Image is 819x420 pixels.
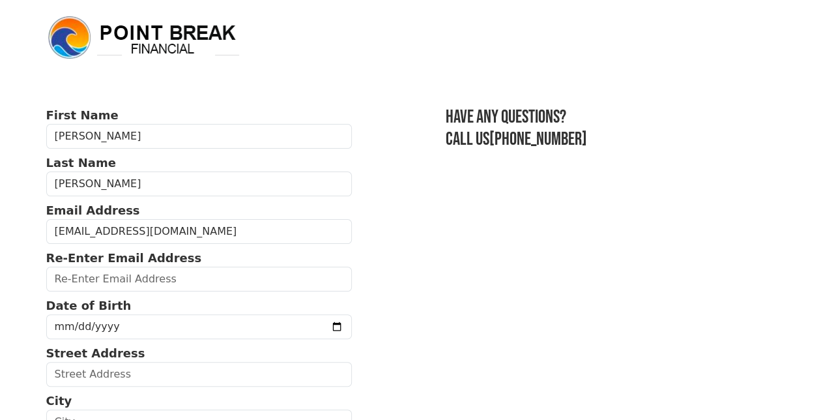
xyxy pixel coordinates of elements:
input: Last Name [46,172,352,196]
h3: Call us [446,128,773,151]
input: First Name [46,124,352,149]
strong: Date of Birth [46,299,132,312]
strong: Last Name [46,156,116,170]
strong: First Name [46,108,119,122]
strong: Street Address [46,346,145,360]
input: Street Address [46,362,352,387]
strong: Re-Enter Email Address [46,251,202,265]
strong: Email Address [46,203,140,217]
a: [PHONE_NUMBER] [489,128,587,150]
input: Email Address [46,219,352,244]
input: Re-Enter Email Address [46,267,352,292]
h3: Have any questions? [446,106,773,128]
strong: City [46,394,72,408]
img: logo.png [46,14,242,61]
